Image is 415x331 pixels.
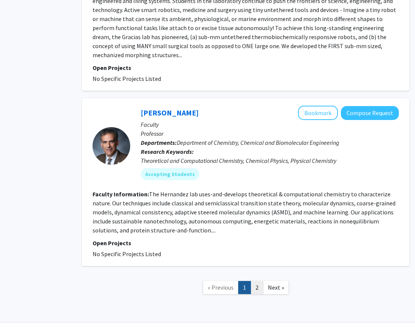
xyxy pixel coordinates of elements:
a: Previous Page [203,281,239,294]
div: Theoretical and Computational Chemistry, Chemical Physics, Physical Chemistry [141,156,399,165]
b: Research Keywords: [141,148,194,155]
span: « Previous [208,284,234,291]
a: 2 [251,281,263,294]
p: Open Projects [93,63,399,72]
span: Department of Chemistry, Chemical and Biomolecular Engineering [177,139,339,146]
nav: Page navigation [82,273,409,304]
span: Next » [268,284,284,291]
iframe: Chat [6,297,32,325]
p: Professor [141,129,399,138]
a: [PERSON_NAME] [141,108,199,117]
span: No Specific Projects Listed [93,250,161,258]
mat-chip: Accepting Students [141,168,199,180]
p: Faculty [141,120,399,129]
p: Open Projects [93,238,399,247]
a: 1 [238,281,251,294]
span: No Specific Projects Listed [93,75,161,82]
b: Departments: [141,139,177,146]
a: Next [263,281,289,294]
button: Add Rigoberto Hernandez to Bookmarks [298,106,338,120]
button: Compose Request to Rigoberto Hernandez [341,106,399,120]
fg-read-more: The Hernandez lab uses-and-develops theoretical & computational chemistry to characterize nature.... [93,190,395,234]
b: Faculty Information: [93,190,149,198]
